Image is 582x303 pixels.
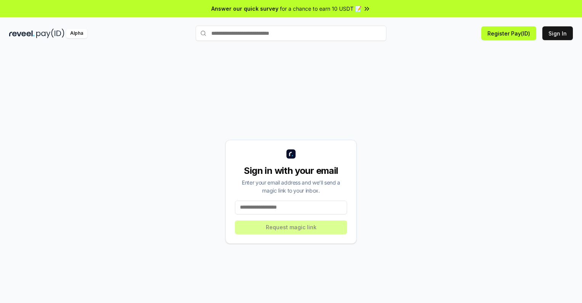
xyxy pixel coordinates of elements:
span: for a chance to earn 10 USDT 📝 [280,5,362,13]
img: reveel_dark [9,29,35,38]
button: Register Pay(ID) [481,26,536,40]
img: logo_small [286,149,296,159]
div: Sign in with your email [235,165,347,177]
div: Enter your email address and we’ll send a magic link to your inbox. [235,178,347,194]
button: Sign In [542,26,573,40]
img: pay_id [36,29,64,38]
span: Answer our quick survey [211,5,278,13]
div: Alpha [66,29,87,38]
